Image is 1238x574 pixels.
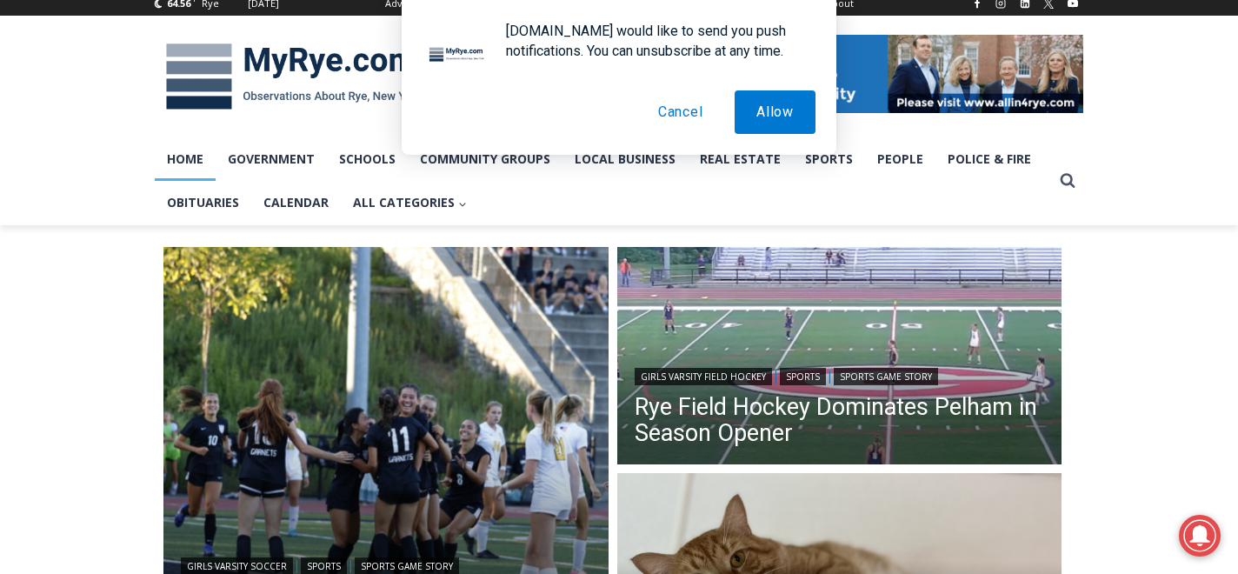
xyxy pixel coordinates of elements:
[617,247,1062,470] a: Read More Rye Field Hockey Dominates Pelham in Season Opener
[865,137,935,181] a: People
[439,1,822,169] div: "[PERSON_NAME] and I covered the [DATE] Parade, which was a really eye opening experience as I ha...
[341,181,479,224] button: Child menu of All Categories
[636,90,725,134] button: Cancel
[635,394,1045,446] a: Rye Field Hockey Dominates Pelham in Season Opener
[617,247,1062,470] img: (PHOTO: The Rye Girls Field Hockey Team defeated Pelham 3-0 on Tuesday to move to 3-0 in 2024.)
[688,137,793,181] a: Real Estate
[423,21,492,90] img: notification icon
[251,181,341,224] a: Calendar
[635,364,1045,385] div: | |
[793,137,865,181] a: Sports
[834,368,938,385] a: Sports Game Story
[735,90,815,134] button: Allow
[562,137,688,181] a: Local Business
[5,179,170,245] span: Open Tues. - Sun. [PHONE_NUMBER]
[492,21,815,61] div: [DOMAIN_NAME] would like to send you push notifications. You can unsubscribe at any time.
[179,109,256,208] div: "the precise, almost orchestrated movements of cutting and assembling sushi and [PERSON_NAME] mak...
[327,137,408,181] a: Schools
[418,169,842,217] a: Intern @ [DOMAIN_NAME]
[935,137,1043,181] a: Police & Fire
[780,368,826,385] a: Sports
[408,137,562,181] a: Community Groups
[216,137,327,181] a: Government
[1052,165,1083,197] button: View Search Form
[155,137,1052,225] nav: Primary Navigation
[635,368,772,385] a: Girls Varsity Field Hockey
[155,137,216,181] a: Home
[1,175,175,217] a: Open Tues. - Sun. [PHONE_NUMBER]
[455,173,806,212] span: Intern @ [DOMAIN_NAME]
[155,181,251,224] a: Obituaries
